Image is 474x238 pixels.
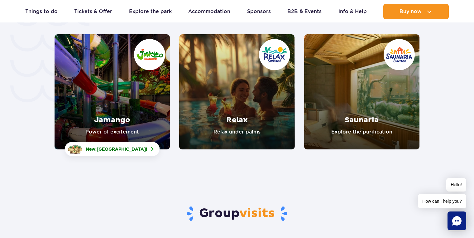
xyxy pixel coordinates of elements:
a: Tickets & Offer [74,4,112,19]
span: How can I help you? [418,194,466,208]
span: Hello! [446,178,466,192]
a: Relax [179,34,294,149]
div: Chat [448,211,466,230]
a: Sponsors [247,4,271,19]
a: B2B & Events [287,4,322,19]
span: [GEOGRAPHIC_DATA] [97,147,146,152]
a: Things to do [25,4,58,19]
a: Explore the park [129,4,172,19]
a: Accommodation [188,4,230,19]
a: Saunaria [304,34,419,149]
button: Buy now [383,4,449,19]
a: New:[GEOGRAPHIC_DATA]! [65,142,160,156]
span: Buy now [400,9,422,14]
span: visits [239,206,275,221]
span: New: ! [86,146,147,152]
a: Jamango [55,34,170,149]
a: Info & Help [338,4,367,19]
h2: Group [5,206,469,222]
